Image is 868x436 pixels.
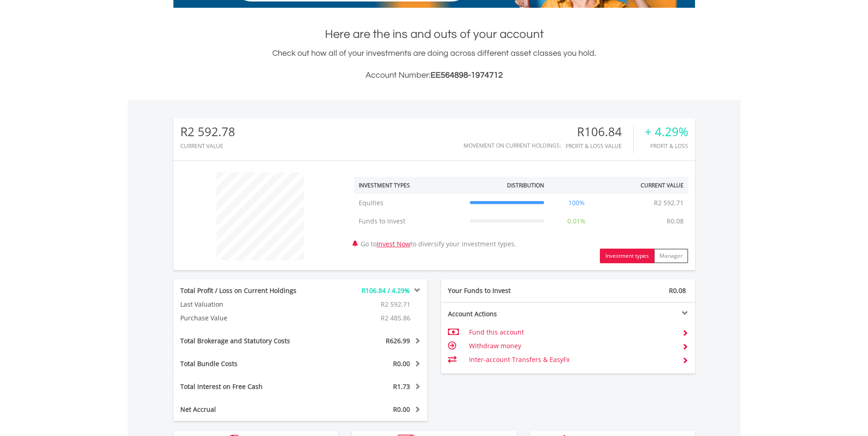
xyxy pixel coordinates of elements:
[645,125,688,138] div: + 4.29%
[377,239,410,248] a: Invest Now
[507,181,544,189] div: Distribution
[173,405,322,414] div: Net Accrual
[354,212,465,230] td: Funds to Invest
[173,26,695,43] h1: Here are the ins and outs of your account
[645,143,688,149] div: Profit & Loss
[347,168,695,263] div: Go to to diversify your investment types.
[662,212,688,230] td: R0.08
[469,339,674,353] td: Withdraw money
[600,249,654,263] button: Investment types
[173,382,322,391] div: Total Interest on Free Cash
[464,143,561,149] div: Movement on Current Holdings:
[180,143,235,149] div: CURRENT VALUE
[441,309,568,319] div: Account Actions
[549,212,604,230] td: 0.01%
[173,69,695,82] h3: Account Number:
[566,143,633,149] div: Profit & Loss Value
[386,336,410,345] span: R626.99
[566,125,633,138] div: R106.84
[361,286,410,295] span: R106.84 / 4.29%
[393,405,410,414] span: R0.00
[469,353,674,367] td: Inter-account Transfers & EasyFx
[354,194,465,212] td: Equities
[173,359,322,368] div: Total Bundle Costs
[604,177,688,194] th: Current Value
[654,249,688,263] button: Manager
[381,300,410,308] span: R2 592.71
[431,71,503,80] span: EE564898-1974712
[173,47,695,82] div: Check out how all of your investments are doing across different asset classes you hold.
[173,300,301,309] div: Last Valuation
[393,359,410,368] span: R0.00
[549,194,604,212] td: 100%
[649,194,688,212] td: R2 592.71
[393,382,410,391] span: R1.73
[669,286,686,295] span: R0.08
[173,314,301,323] div: Purchase Value
[354,177,465,194] th: Investment Types
[173,336,322,346] div: Total Brokerage and Statutory Costs
[381,314,410,322] span: R2 485.86
[469,325,674,339] td: Fund this account
[173,286,322,295] div: Total Profit / Loss on Current Holdings
[180,125,235,138] div: R2 592.78
[441,286,568,295] div: Your Funds to Invest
